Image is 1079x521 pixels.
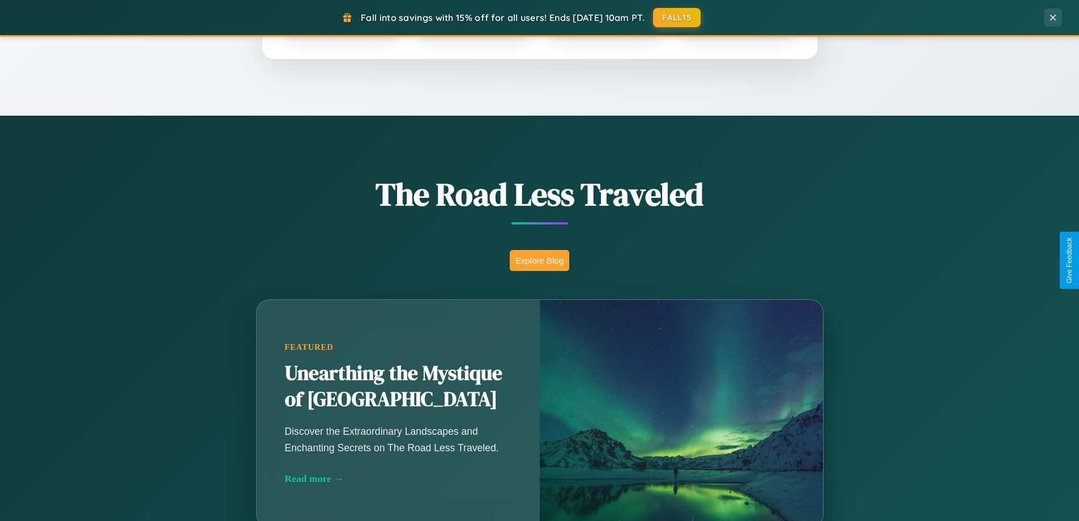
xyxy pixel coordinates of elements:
span: Fall into savings with 15% off for all users! Ends [DATE] 10am PT. [361,12,645,23]
button: FALL15 [653,8,701,27]
div: Read more → [285,473,511,485]
h1: The Road Less Traveled [200,172,880,216]
h2: Unearthing the Mystique of [GEOGRAPHIC_DATA] [285,361,511,413]
button: Explore Blog [510,250,569,271]
div: Give Feedback [1065,238,1073,283]
p: Discover the Extraordinary Landscapes and Enchanting Secrets on The Road Less Traveled. [285,423,511,455]
div: Featured [285,342,511,352]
